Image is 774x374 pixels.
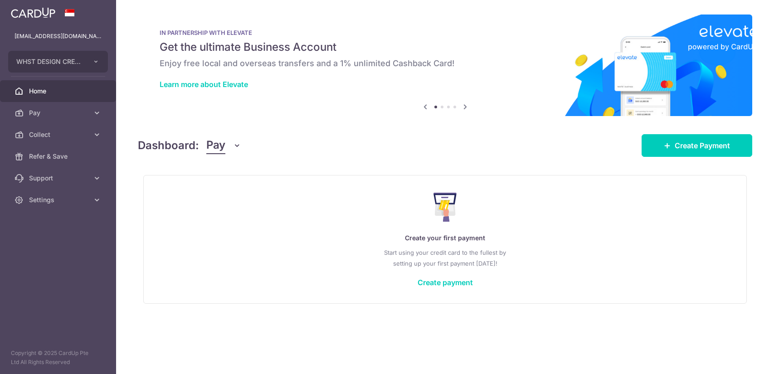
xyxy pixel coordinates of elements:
a: Create Payment [642,134,752,157]
span: Pay [29,108,89,117]
span: WHST DESIGN CREATIVE PTE. LTD. [16,57,83,66]
img: CardUp [11,7,55,18]
span: Refer & Save [29,152,89,161]
h6: Enjoy free local and overseas transfers and a 1% unlimited Cashback Card! [160,58,730,69]
p: Create your first payment [162,233,728,243]
h4: Dashboard: [138,137,199,154]
p: Start using your credit card to the fullest by setting up your first payment [DATE]! [162,247,728,269]
a: Learn more about Elevate [160,80,248,89]
img: Renovation banner [138,15,752,116]
h5: Get the ultimate Business Account [160,40,730,54]
img: Make Payment [433,193,457,222]
p: [EMAIL_ADDRESS][DOMAIN_NAME] [15,32,102,41]
p: IN PARTNERSHIP WITH ELEVATE [160,29,730,36]
span: Support [29,174,89,183]
button: Pay [206,137,241,154]
a: Create payment [418,278,473,287]
span: Settings [29,195,89,204]
span: Create Payment [675,140,730,151]
button: WHST DESIGN CREATIVE PTE. LTD. [8,51,108,73]
span: Collect [29,130,89,139]
span: Home [29,87,89,96]
span: Pay [206,137,225,154]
